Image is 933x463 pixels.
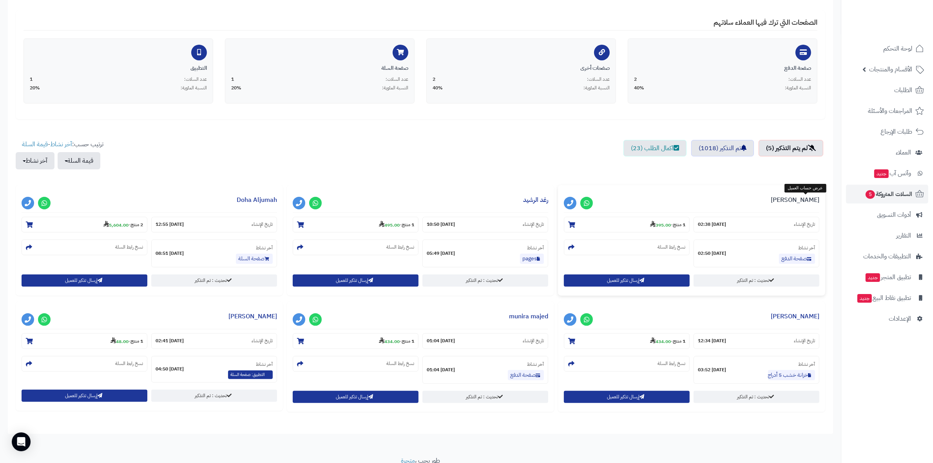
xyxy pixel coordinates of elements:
small: آخر نشاط [527,361,544,368]
span: طلبات الإرجاع [880,126,912,137]
strong: [DATE] 12:55 [156,221,184,228]
strong: [DATE] 05:49 [427,250,455,257]
section: 1 منتج-434.00 [293,333,418,349]
strong: 495.00 [379,222,400,229]
strong: [DATE] 02:38 [698,221,726,228]
span: النسبة المئوية: [382,85,408,91]
small: - [650,221,685,229]
strong: 434.00 [379,338,400,345]
section: نسخ رابط السلة [22,356,147,372]
a: المراجعات والأسئلة [846,102,928,120]
a: تحديث : تم التذكير [694,274,819,287]
span: 40% [433,85,443,91]
span: التطبيق: صفحة السلة [228,370,273,379]
a: لوحة التحكم [846,39,928,58]
a: وآتس آبجديد [846,164,928,183]
small: آخر نشاط [798,244,815,251]
span: الأقسام والمنتجات [869,64,912,75]
small: - [379,337,414,345]
img: logo-2.png [880,18,926,34]
small: نسخ رابط السلة [658,244,685,251]
button: إرسال تذكير للعميل [22,390,147,402]
small: تاريخ الإنشاء [523,338,544,344]
a: الإعدادات [846,309,928,328]
button: إرسال تذكير للعميل [293,274,418,287]
small: نسخ رابط السلة [658,360,685,367]
a: تحديث : تم التذكير [151,390,277,402]
a: قيمة السلة [22,140,48,149]
span: 5 [866,190,875,199]
div: Open Intercom Messenger [12,432,31,451]
strong: [DATE] 01:04 [427,338,455,344]
a: التقارير [846,226,928,245]
small: - [103,221,143,229]
small: تاريخ الإنشاء [523,221,544,228]
a: أدوات التسويق [846,205,928,224]
span: 1 [30,76,33,83]
a: صفحة الدفع [779,254,815,264]
a: خزانة خشب 5 أدراج متعددة الاستخدام أبيض [768,370,815,380]
a: السلات المتروكة5 [846,185,928,203]
section: نسخ رابط السلة [22,240,147,255]
span: 2 [634,76,637,83]
strong: 2 منتج [130,222,143,229]
small: نسخ رابط السلة [115,360,143,367]
strong: 1 منتج [402,338,414,345]
h4: الصفحات التي ترك فيها العملاء سلاتهم [24,18,817,31]
small: نسخ رابط السلة [115,244,143,251]
a: munira majed [509,312,548,321]
span: 40% [634,85,644,91]
a: صفحة الدفع [508,370,544,380]
span: 20% [231,85,241,91]
ul: ترتيب حسب: - [16,140,103,169]
strong: 395.00 [650,222,671,229]
a: [PERSON_NAME] [771,195,819,205]
span: لوحة التحكم [883,43,912,54]
span: النسبة المئوية: [785,85,811,91]
div: صفحات أخرى [433,64,610,72]
button: إرسال تذكير للعميل [22,274,147,287]
strong: [DATE] 08:51 [156,250,184,257]
strong: 1 منتج [130,338,143,345]
div: صفحة الدفع [634,64,811,72]
strong: 1 منتج [402,222,414,229]
span: السلات المتروكة [865,189,912,200]
a: الطلبات [846,81,928,100]
button: قيمة السلة [58,152,100,169]
small: نسخ رابط السلة [386,360,414,367]
a: pages [520,254,544,264]
span: المراجعات والأسئلة [868,105,912,116]
a: Doha Aljumah [237,195,277,205]
strong: [DATE] 02:50 [698,250,726,257]
a: تحديث : تم التذكير [422,274,548,287]
span: النسبة المئوية: [181,85,207,91]
span: جديد [874,169,889,178]
span: عدد السلات: [587,76,610,83]
section: 1 منتج-395.00 [564,217,690,232]
a: تحديث : تم التذكير [694,391,819,403]
strong: 1 منتج [673,222,685,229]
strong: [DATE] 02:41 [156,338,184,344]
strong: 1 منتج [673,338,685,345]
span: جديد [866,273,880,282]
strong: [DATE] 01:04 [427,367,455,373]
span: الإعدادات [889,313,911,324]
a: تحديث : تم التذكير [151,274,277,287]
section: 1 منتج-495.00 [293,217,418,232]
strong: 48.00 [111,338,129,345]
span: التطبيقات والخدمات [863,251,911,262]
small: آخر نشاط [798,361,815,368]
span: تطبيق المتجر [865,272,911,283]
a: تحديث : تم التذكير [422,391,548,403]
strong: [DATE] 12:34 [698,338,726,344]
span: أدوات التسويق [877,209,911,220]
strong: [DATE] 03:52 [698,367,726,373]
span: تطبيق نقاط البيع [857,292,911,303]
a: صفحة السلة [236,254,273,264]
section: 2 منتج-5,604.00 [22,217,147,232]
small: تاريخ الإنشاء [794,338,815,344]
div: عرض حساب العميل [784,184,826,192]
button: إرسال تذكير للعميل [293,391,418,403]
strong: 5,604.00 [103,222,129,229]
small: تاريخ الإنشاء [252,221,273,228]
